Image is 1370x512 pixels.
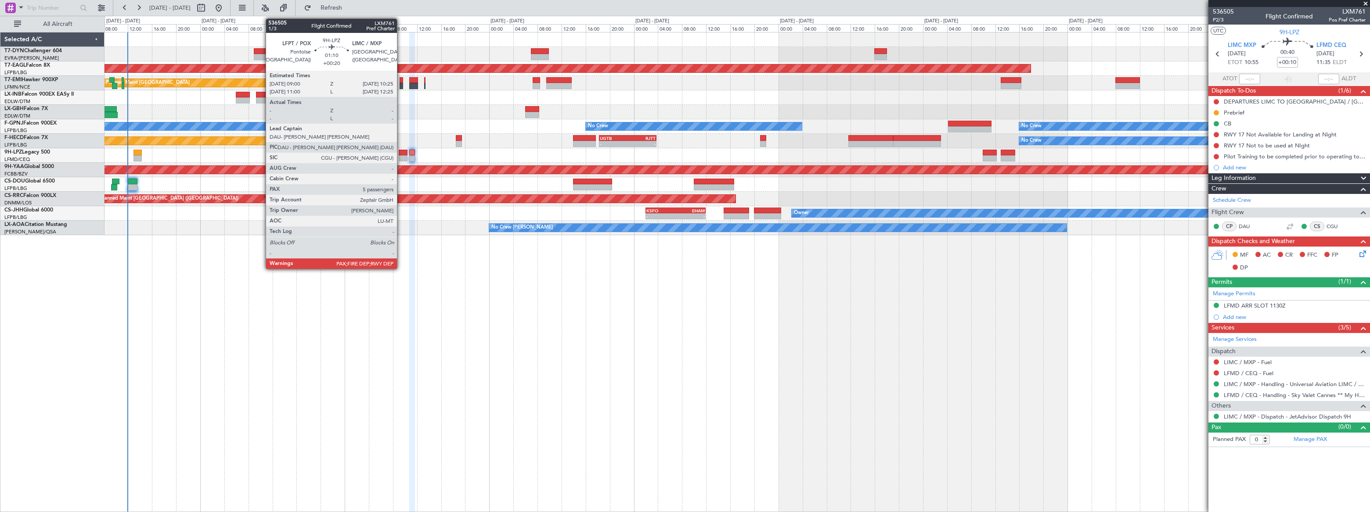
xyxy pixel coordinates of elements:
[1329,16,1366,24] span: Pos Pref Charter
[4,142,27,148] a: LFPB/LBG
[1338,323,1351,332] span: (3/5)
[4,222,25,227] span: LX-AOA
[1316,50,1334,58] span: [DATE]
[1211,277,1232,287] span: Permits
[537,24,562,32] div: 08:00
[627,136,655,141] div: RJTT
[4,193,56,198] a: CS-RRCFalcon 900LX
[658,24,682,32] div: 04:00
[4,92,22,97] span: LX-INB
[1224,109,1244,116] div: Prebrief
[779,24,803,32] div: 00:00
[4,98,30,105] a: EDLW/DTM
[675,208,704,213] div: EHAM
[4,77,58,82] a: T7-EMIHawker 900XP
[1224,358,1272,366] a: LIMC / MXP - Fuel
[851,24,875,32] div: 12:00
[4,179,55,184] a: CS-DOUGlobal 6500
[296,24,321,32] div: 16:00
[1211,401,1231,411] span: Others
[995,24,1020,32] div: 12:00
[202,18,235,25] div: [DATE] - [DATE]
[249,24,273,32] div: 08:00
[4,121,57,126] a: F-GPNJFalcon 900EX
[803,24,827,32] div: 04:00
[4,222,67,227] a: LX-AOACitation Mustang
[562,24,586,32] div: 12:00
[1213,16,1234,24] span: P2/3
[4,127,27,134] a: LFPB/LBG
[1224,120,1231,127] div: CB
[1092,24,1116,32] div: 04:00
[1211,173,1256,183] span: Leg Information
[4,135,48,140] a: F-HECDFalcon 7X
[23,21,93,27] span: All Aircraft
[4,193,23,198] span: CS-RRC
[176,24,200,32] div: 20:00
[10,17,95,31] button: All Aircraft
[1224,142,1310,149] div: RWY 17 Not to be used at NIght
[393,24,417,32] div: 08:00
[489,24,513,32] div: 00:00
[4,113,30,119] a: EDLW/DTM
[4,121,23,126] span: F-GPNJ
[1329,7,1366,16] span: LXM761
[4,48,62,54] a: T7-DYNChallenger 604
[1211,208,1244,218] span: Flight Crew
[794,207,809,220] div: Owner
[4,200,32,206] a: DNMM/LOS
[610,24,634,32] div: 20:00
[313,5,350,11] span: Refresh
[4,106,48,111] a: LX-GBHFalcon 7X
[780,18,814,25] div: [DATE] - [DATE]
[1239,222,1258,230] a: DAU
[27,1,77,14] input: Trip Number
[1211,236,1295,247] span: Dispatch Checks and Weather
[730,24,754,32] div: 16:00
[1211,86,1256,96] span: Dispatch To-Dos
[924,18,958,25] div: [DATE] - [DATE]
[1069,18,1103,25] div: [DATE] - [DATE]
[1021,134,1042,147] div: No Crew
[4,171,28,177] a: FCBB/BZV
[1224,413,1351,420] a: LIMC / MXP - Dispatch - JetAdvisor Dispatch 9H
[1211,347,1236,357] span: Dispatch
[635,18,669,25] div: [DATE] - [DATE]
[1333,58,1347,67] span: ELDT
[1280,48,1294,57] span: 00:40
[104,24,128,32] div: 08:00
[441,24,465,32] div: 16:00
[1240,264,1248,272] span: DP
[1224,380,1366,388] a: LIMC / MXP - Handling - Universal Aviation LIMC / MXP
[588,120,608,133] div: No Crew
[1140,24,1164,32] div: 12:00
[675,214,704,219] div: -
[1222,75,1237,83] span: ATOT
[106,18,140,25] div: [DATE] - [DATE]
[971,24,995,32] div: 08:00
[1019,24,1043,32] div: 16:00
[1164,24,1188,32] div: 16:00
[1224,391,1366,399] a: LFMD / CEQ - Handling - Sky Valet Cannes ** My Handling**LFMD / CEQ
[273,24,297,32] div: 12:00
[4,208,23,213] span: CS-JHH
[646,208,675,213] div: KSFO
[1228,50,1246,58] span: [DATE]
[1310,222,1324,231] div: CS
[1043,24,1067,32] div: 20:00
[1332,251,1338,260] span: FP
[1211,27,1226,35] button: UTC
[600,141,627,147] div: -
[1116,24,1140,32] div: 08:00
[646,214,675,219] div: -
[1338,86,1351,95] span: (1/6)
[1224,131,1337,138] div: RWY 17 Not Available for Landing at Night
[4,164,54,169] a: 9H-YAAGlobal 5000
[1307,251,1317,260] span: FFC
[586,24,610,32] div: 16:00
[513,24,537,32] div: 04:00
[106,76,190,90] div: Planned Maint [GEOGRAPHIC_DATA]
[627,141,655,147] div: -
[1239,74,1260,84] input: --:--
[1021,120,1042,133] div: No Crew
